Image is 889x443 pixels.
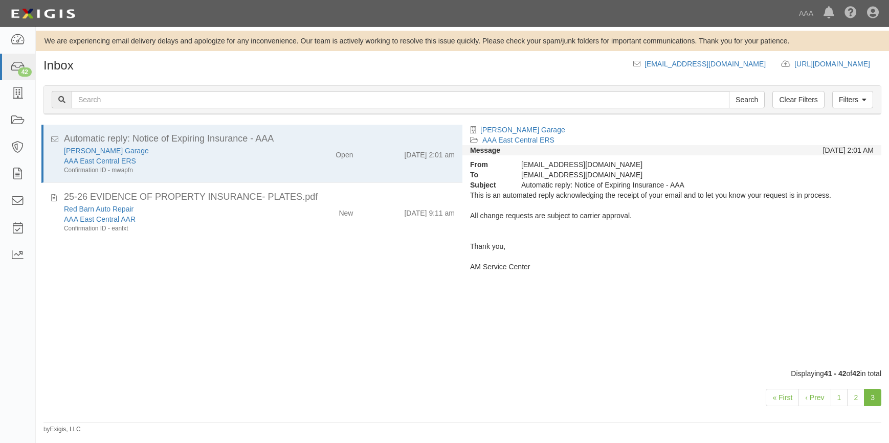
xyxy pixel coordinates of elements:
strong: Message [470,146,500,154]
div: Open [336,146,353,160]
a: AAA East Central ERS [482,136,554,144]
a: 2 [847,389,864,406]
a: [URL][DOMAIN_NAME] [794,60,881,68]
h1: Inbox [43,59,74,72]
div: This is an automated reply acknowledging the receipt of your email and to let you know your reque... [462,190,881,272]
div: Confirmation ID - eanfxt [64,224,285,233]
div: New [339,204,353,218]
b: 42 [852,369,860,378]
a: AAA East Central ERS [64,157,136,165]
a: Clear Filters [772,91,824,108]
a: Exigis, LLC [50,426,81,433]
div: Red Barn Auto Repair [64,204,285,214]
input: Search [72,91,729,108]
a: [PERSON_NAME] Garage [480,126,565,134]
div: AAA East Central AAR [64,214,285,224]
a: 3 [864,389,881,406]
a: Filters [832,91,873,108]
small: by [43,425,81,434]
strong: Subject [462,180,514,190]
b: 41 - 42 [824,369,847,378]
div: Automatic reply: Notice of Expiring Insurance - AAA [64,132,455,146]
input: Search [729,91,765,108]
div: [EMAIL_ADDRESS][DOMAIN_NAME] [514,159,769,170]
div: Confirmation ID - mwapfn [64,166,285,175]
div: [DATE] 9:11 am [404,204,455,218]
div: 42 [18,67,32,77]
a: Red Barn Auto Repair [64,205,134,213]
div: [DATE] 2:01 AM [823,145,874,155]
a: [EMAIL_ADDRESS][DOMAIN_NAME] [644,60,766,68]
a: 1 [831,389,848,406]
a: AAA [794,3,818,24]
i: Help Center - Complianz [844,7,857,19]
strong: To [462,170,514,180]
img: logo-5460c22ac91f19d4615b14bd174203de0afe785f0fc80cf4dbbc73dc1793850b.png [8,5,78,23]
a: « First [766,389,799,406]
strong: From [462,159,514,170]
a: [PERSON_NAME] Garage [64,147,149,155]
div: 25-26 EVIDENCE OF PROPERTY INSURANCE- PLATES.pdf [64,191,455,204]
div: We are experiencing email delivery delays and apologize for any inconvenience. Our team is active... [36,36,889,46]
div: Displaying of in total [36,368,889,379]
div: agreement-atkyf3@ace.complianz.com [514,170,769,180]
div: Automatic reply: Notice of Expiring Insurance - AAA [514,180,769,190]
a: ‹ Prev [798,389,831,406]
div: [DATE] 2:01 am [404,146,455,160]
a: AAA East Central AAR [64,215,136,223]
